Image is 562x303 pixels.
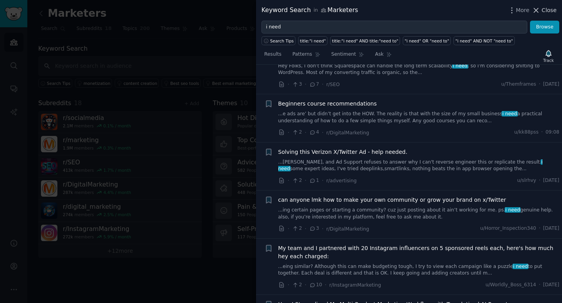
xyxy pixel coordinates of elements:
span: r/DigitalMarketing [326,226,369,232]
button: Track [541,48,557,64]
span: r/SEO [326,82,340,87]
span: r/DigitalMarketing [326,130,369,136]
span: · [305,176,306,185]
span: i need [502,111,518,116]
a: "i need" OR "need to" [403,36,451,45]
a: ...ing certain pages or starting a community? cuz just posting about it ain’t working for me. ps.... [278,207,560,220]
a: ...eing similar? Although this can make budgeting tough, I try to view each campaign like a puzzl... [278,263,560,277]
span: · [288,225,289,233]
span: · [539,225,541,232]
a: Hey Folks, I don't think Squarespace can handle the long term scalabilityi need, so I'm consideri... [278,63,560,76]
span: 3 [292,81,302,88]
span: u/slrhvy [517,177,536,184]
span: Sentiment [331,51,356,58]
a: Ask [372,48,395,64]
span: u/Themframes [501,81,536,88]
span: [DATE] [543,177,559,184]
span: · [322,80,324,88]
div: title:"i need" [300,38,326,44]
span: 7 [309,81,319,88]
span: 4 [309,129,319,136]
span: Patterns [292,51,312,58]
span: · [322,176,324,185]
div: title:"i need" AND title:"need to" [332,38,398,44]
span: · [539,177,541,184]
span: r/InstagramMarketing [329,282,381,288]
a: Solving this Verizon X/Twitter Ad - help needed. [278,148,407,156]
span: · [322,129,324,137]
span: · [541,129,543,136]
a: ...[PERSON_NAME], and Ad Support refuses to answer why I can't reverse engineer this or replicate... [278,159,560,173]
span: · [305,281,306,289]
span: · [288,80,289,88]
span: [DATE] [543,225,559,232]
span: · [305,225,306,233]
span: · [305,129,306,137]
span: in [313,7,318,14]
button: Browse [530,21,559,34]
span: · [288,176,289,185]
a: Beginners course recommendations [278,100,377,108]
div: "i need" OR "need to" [405,38,449,44]
span: 3 [309,225,319,232]
button: Search Tips [261,36,295,45]
span: Ask [375,51,384,58]
span: Search Tips [270,38,294,44]
span: · [325,281,326,289]
span: u/kk88pss [514,129,539,136]
span: [DATE] [543,282,559,289]
a: My team and I partnered with 20 Instagram influencers on 5 sponsored reels each, here's how much ... [278,244,560,261]
span: · [539,81,541,88]
span: [DATE] [543,81,559,88]
span: 1 [309,177,319,184]
span: i need [452,63,468,69]
span: 2 [292,225,302,232]
button: Close [532,6,557,14]
div: Keyword Search Marketers [261,5,358,15]
span: · [288,281,289,289]
a: "i need" AND NOT "need to" [454,36,515,45]
div: Track [543,58,554,63]
a: title:"i need" [298,36,327,45]
span: · [288,129,289,137]
span: 2 [292,129,302,136]
div: "i need" AND NOT "need to" [455,38,513,44]
a: title:"i need" AND title:"need to" [330,36,400,45]
a: can anyone lmk how to make your own community or grow your brand on x/Twitter [278,196,506,204]
span: u/Worldly_Boss_6314 [486,282,536,289]
span: Close [542,6,557,14]
span: 10 [309,282,322,289]
input: Try a keyword related to your business [261,21,527,34]
span: · [322,225,324,233]
span: i need [512,264,528,269]
span: i need [505,207,521,213]
a: Patterns [290,48,323,64]
span: 2 [292,177,302,184]
a: ...e ads are’ but didn’t get into the HOW. The reality is that with the size of my small business... [278,111,560,124]
span: 09:08 [546,129,559,136]
span: More [516,6,530,14]
span: u/Horror_Inspection340 [480,225,536,232]
a: Sentiment [329,48,367,64]
span: r/advertising [326,178,357,183]
span: · [539,282,541,289]
a: Results [261,48,284,64]
button: More [508,6,530,14]
span: 2 [292,282,302,289]
span: · [305,80,306,88]
span: Results [264,51,281,58]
